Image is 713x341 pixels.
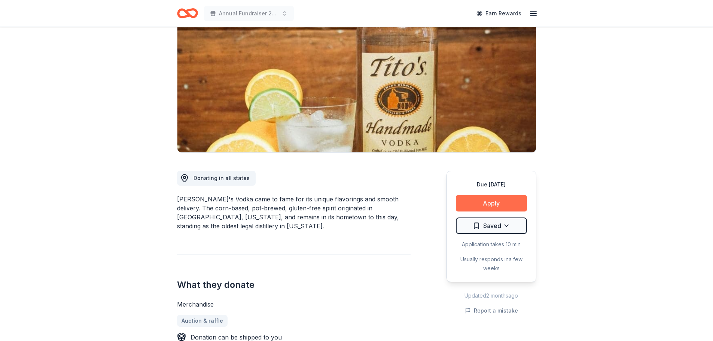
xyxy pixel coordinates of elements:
[456,255,527,273] div: Usually responds in a few weeks
[456,217,527,234] button: Saved
[483,221,501,231] span: Saved
[465,306,518,315] button: Report a mistake
[177,9,536,152] img: Image for Tito's Handmade Vodka
[177,300,411,309] div: Merchandise
[456,195,527,211] button: Apply
[456,180,527,189] div: Due [DATE]
[177,4,198,22] a: Home
[177,279,411,291] h2: What they donate
[204,6,294,21] button: Annual Fundraiser 2025
[447,291,536,300] div: Updated 2 months ago
[456,240,527,249] div: Application takes 10 min
[177,315,228,327] a: Auction & raffle
[219,9,279,18] span: Annual Fundraiser 2025
[472,7,526,20] a: Earn Rewards
[177,195,411,231] div: [PERSON_NAME]'s Vodka came to fame for its unique flavorings and smooth delivery. The corn-based,...
[194,175,250,181] span: Donating in all states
